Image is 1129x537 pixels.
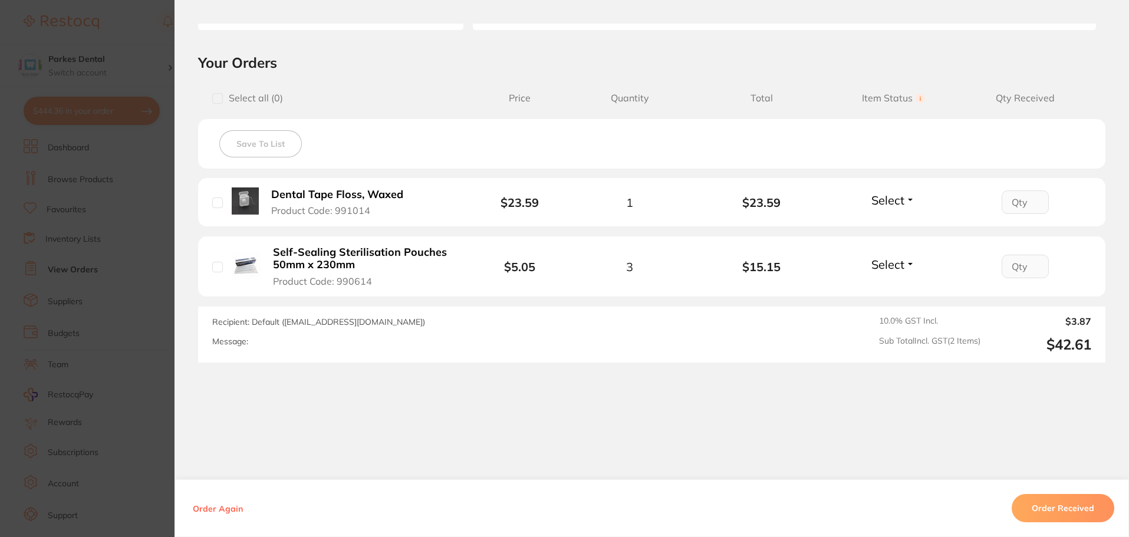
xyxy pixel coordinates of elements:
[990,316,1091,327] output: $3.87
[626,260,633,274] span: 3
[271,205,370,216] span: Product Code: 991014
[696,260,828,274] b: $15.15
[273,276,372,286] span: Product Code: 990614
[219,130,302,157] button: Save To List
[1002,190,1049,214] input: Qty
[879,336,980,353] span: Sub Total Incl. GST ( 2 Items)
[871,193,904,207] span: Select
[269,246,459,287] button: Self-Sealing Sterilisation Pouches 50mm x 230mm Product Code: 990614
[212,317,425,327] span: Recipient: Default ( [EMAIL_ADDRESS][DOMAIN_NAME] )
[871,257,904,272] span: Select
[868,193,919,207] button: Select
[564,93,696,104] span: Quantity
[990,336,1091,353] output: $42.61
[868,257,919,272] button: Select
[879,316,980,327] span: 10.0 % GST Incl.
[212,337,248,347] label: Message:
[696,196,828,209] b: $23.59
[232,187,259,215] img: Dental Tape Floss, Waxed
[504,259,535,274] b: $5.05
[828,93,960,104] span: Item Status
[501,195,539,210] b: $23.59
[1002,255,1049,278] input: Qty
[273,246,455,271] b: Self-Sealing Sterilisation Pouches 50mm x 230mm
[189,503,246,513] button: Order Again
[271,189,403,201] b: Dental Tape Floss, Waxed
[476,93,564,104] span: Price
[696,93,828,104] span: Total
[268,188,417,217] button: Dental Tape Floss, Waxed Product Code: 991014
[626,196,633,209] span: 1
[223,93,283,104] span: Select all ( 0 )
[959,93,1091,104] span: Qty Received
[198,54,1105,71] h2: Your Orders
[232,251,261,280] img: Self-Sealing Sterilisation Pouches 50mm x 230mm
[1012,494,1114,522] button: Order Received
